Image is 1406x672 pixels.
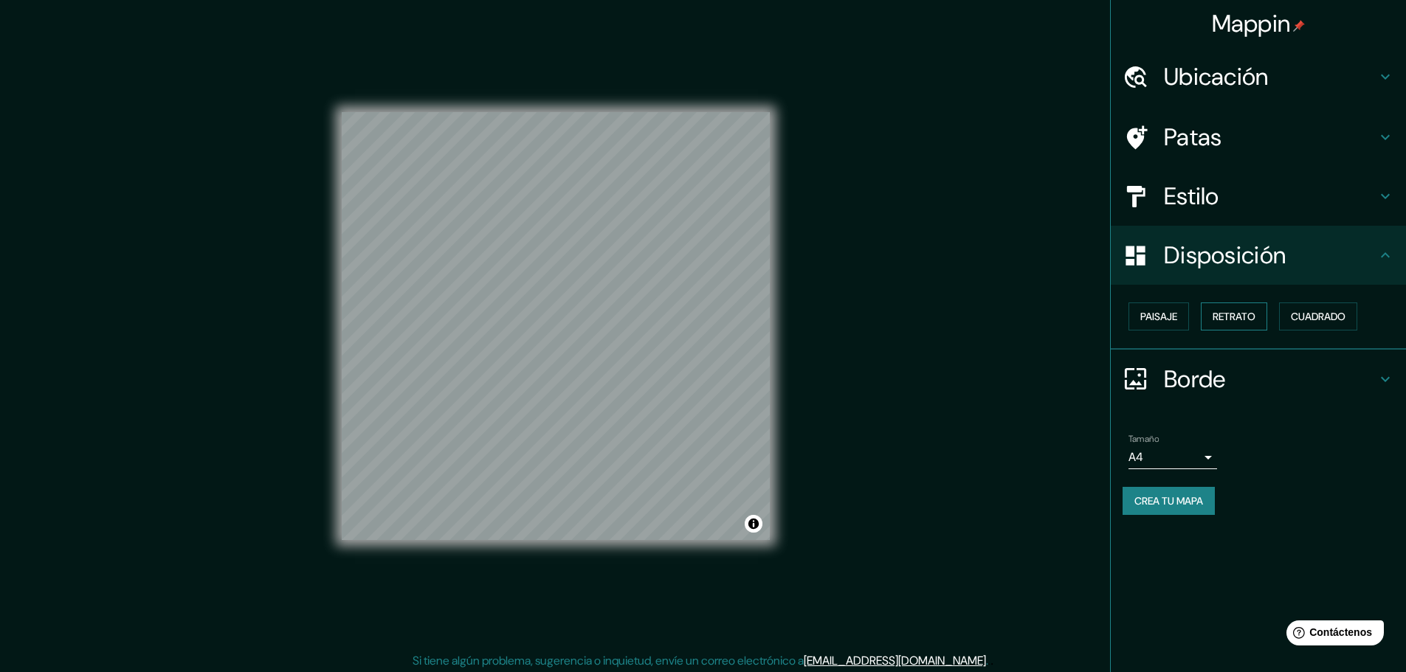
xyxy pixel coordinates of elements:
font: Tamaño [1128,433,1159,445]
img: pin-icon.png [1293,20,1305,32]
div: Estilo [1111,167,1406,226]
font: Paisaje [1140,310,1177,323]
font: Retrato [1213,310,1255,323]
a: [EMAIL_ADDRESS][DOMAIN_NAME] [804,653,986,668]
div: Borde [1111,350,1406,409]
font: Disposición [1164,240,1286,271]
font: . [988,652,990,668]
iframe: Lanzador de widgets de ayuda [1275,614,1390,656]
button: Crea tu mapa [1123,487,1215,515]
font: Cuadrado [1291,310,1345,323]
button: Retrato [1201,302,1267,330]
font: A4 [1128,449,1143,465]
font: . [990,652,993,668]
font: Ubicación [1164,61,1269,92]
font: Patas [1164,122,1222,153]
canvas: Mapa [342,112,770,540]
div: Disposición [1111,226,1406,285]
button: Activar o desactivar atribución [745,515,762,533]
font: Si tiene algún problema, sugerencia o inquietud, envíe un correo electrónico a [413,653,804,668]
font: Estilo [1164,181,1219,212]
font: Mappin [1212,8,1291,39]
div: A4 [1128,446,1217,469]
div: Patas [1111,108,1406,167]
font: Borde [1164,364,1226,395]
font: Crea tu mapa [1134,494,1203,508]
div: Ubicación [1111,47,1406,106]
font: . [986,653,988,668]
button: Cuadrado [1279,302,1357,330]
button: Paisaje [1128,302,1189,330]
